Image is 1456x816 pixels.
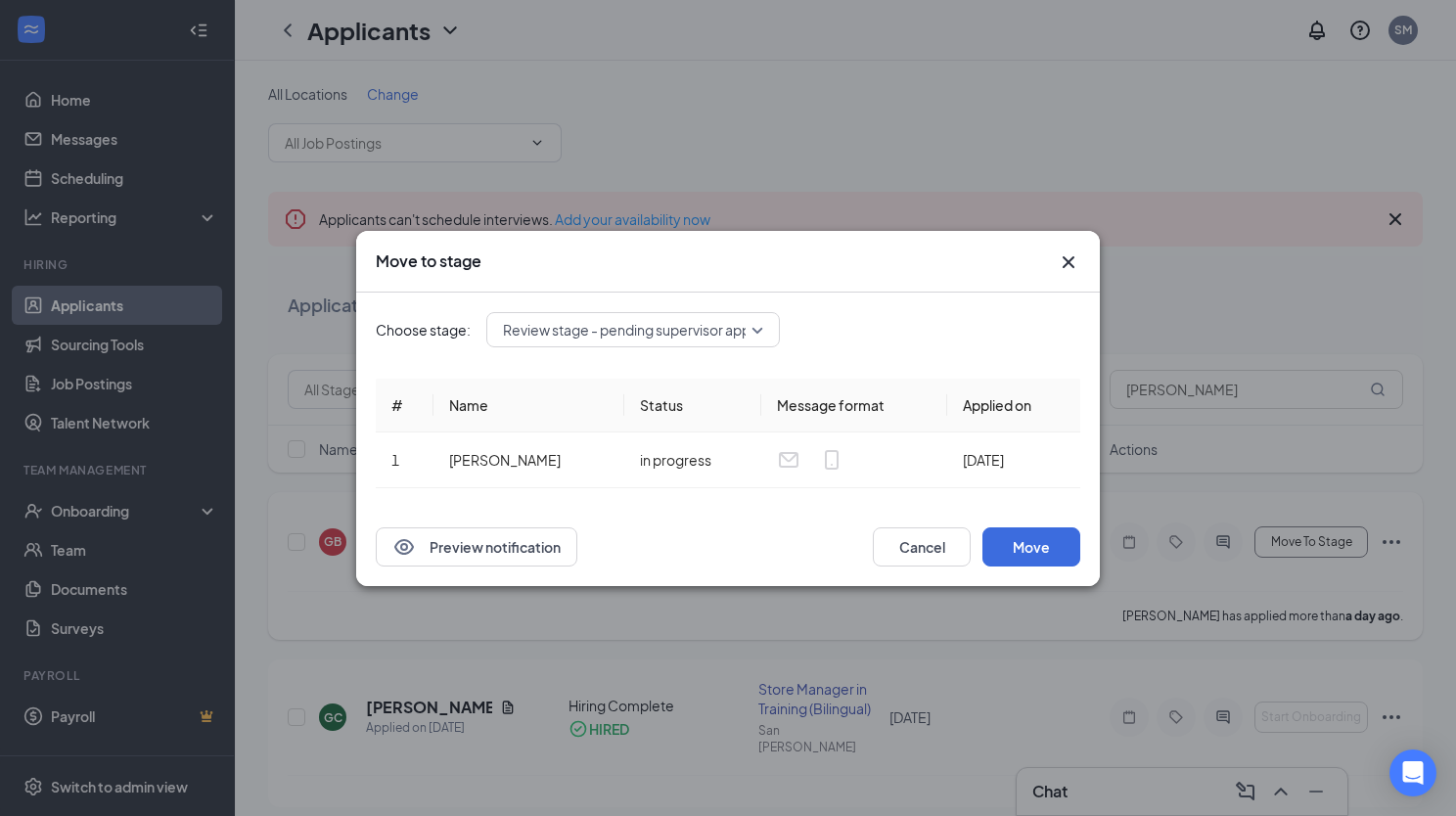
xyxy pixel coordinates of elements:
[982,527,1080,567] button: Move
[433,432,624,488] td: [PERSON_NAME]
[376,319,471,340] span: Choose stage:
[777,448,800,472] svg: Email
[503,315,1164,344] span: Review stage - pending supervisor approval to move the candidate to the background stage (next st...
[376,527,577,567] button: EyePreview notification
[873,527,971,567] button: Cancel
[376,250,481,272] h3: Move to stage
[391,451,399,469] span: 1
[1057,250,1080,274] svg: Cross
[947,379,1080,432] th: Applied on
[376,379,433,432] th: #
[820,448,843,472] svg: MobileSms
[392,535,416,559] svg: Eye
[624,432,761,488] td: in progress
[624,379,761,432] th: Status
[761,379,947,432] th: Message format
[947,432,1080,488] td: [DATE]
[433,379,624,432] th: Name
[1389,749,1436,796] div: Open Intercom Messenger
[1057,250,1080,274] button: Close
